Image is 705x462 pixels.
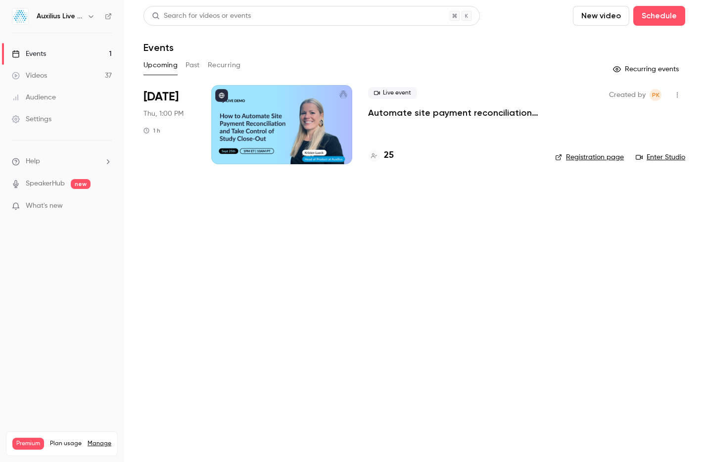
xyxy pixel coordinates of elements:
div: 1 h [143,127,160,135]
a: Enter Studio [636,152,685,162]
span: [DATE] [143,89,179,105]
span: Live event [368,87,417,99]
img: Auxilius Live Sessions [12,8,28,24]
a: SpeakerHub [26,179,65,189]
button: New video [573,6,629,26]
span: Help [26,156,40,167]
span: Created by [609,89,646,101]
a: Automate site payment reconciliation and take control of study close-out [368,107,539,119]
button: Past [186,57,200,73]
h1: Events [143,42,174,53]
div: Search for videos or events [152,11,251,21]
span: Thu, 1:00 PM [143,109,184,119]
button: Recurring events [609,61,685,77]
span: new [71,179,91,189]
li: help-dropdown-opener [12,156,112,167]
div: Settings [12,114,51,124]
div: Videos [12,71,47,81]
span: Premium [12,438,44,450]
h6: Auxilius Live Sessions [37,11,83,21]
h4: 25 [384,149,394,162]
div: Audience [12,92,56,102]
span: PK [652,89,659,101]
a: 25 [368,149,394,162]
iframe: Noticeable Trigger [100,202,112,211]
button: Schedule [633,6,685,26]
div: Events [12,49,46,59]
span: Peter Kinchley [650,89,661,101]
div: Sep 25 Thu, 1:00 PM (America/New York) [143,85,195,164]
span: What's new [26,201,63,211]
button: Recurring [208,57,241,73]
span: Plan usage [50,440,82,448]
a: Registration page [555,152,624,162]
a: Manage [88,440,111,448]
button: Upcoming [143,57,178,73]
